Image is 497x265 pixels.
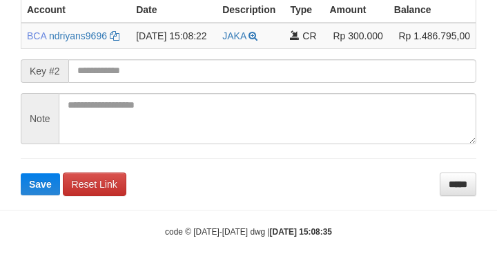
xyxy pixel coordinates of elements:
[270,227,332,237] strong: [DATE] 15:08:35
[29,179,52,190] span: Save
[72,179,117,190] span: Reset Link
[324,23,388,49] td: Rp 300.000
[21,173,60,195] button: Save
[110,30,119,41] a: Copy ndriyans9696 to clipboard
[302,30,316,41] span: CR
[389,23,476,49] td: Rp 1.486.795,00
[49,30,107,41] a: ndriyans9696
[63,173,126,196] a: Reset Link
[130,23,217,49] td: [DATE] 15:08:22
[222,30,246,41] a: JAKA
[27,30,46,41] span: BCA
[21,93,59,144] span: Note
[165,227,332,237] small: code © [DATE]-[DATE] dwg |
[21,59,68,83] span: Key #2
